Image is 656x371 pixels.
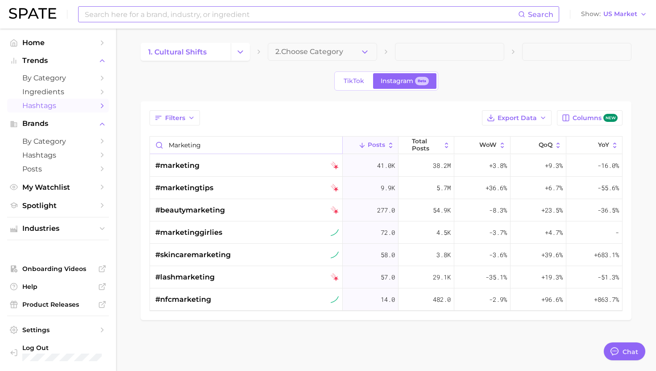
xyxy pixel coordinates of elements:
span: 57.0 [381,272,395,283]
img: instagram falling star [331,273,339,281]
img: instagram sustained riser [331,251,339,259]
span: Posts [368,142,385,149]
span: new [603,114,618,122]
button: Change Category [231,43,250,61]
span: Search [528,10,553,19]
span: +6.7% [545,183,563,193]
a: Log out. Currently logged in with e-mail bdobbins@ambi.com. [7,341,109,364]
button: Export Data [482,110,552,125]
a: Ingredients [7,85,109,99]
span: Onboarding Videos [22,265,94,273]
span: 29.1k [433,272,451,283]
a: Help [7,280,109,293]
a: Posts [7,162,109,176]
span: -16.0% [598,160,619,171]
span: 54.9k [433,205,451,216]
img: SPATE [9,8,56,19]
button: #beautymarketinginstagram falling star277.054.9k-8.3%+23.5%-36.5% [150,199,622,221]
span: +863.7% [594,294,619,305]
span: 2. Choose Category [275,48,343,56]
span: Industries [22,225,94,233]
span: Log Out [22,344,102,352]
span: Beta [418,77,426,85]
a: My Watchlist [7,180,109,194]
span: #marketing [155,160,199,171]
span: 41.0k [377,160,395,171]
button: #marketinggirliesinstagram sustained riser72.04.5k-3.7%+4.7%- [150,221,622,244]
span: 72.0 [381,227,395,238]
span: Trends [22,57,94,65]
span: Total Posts [412,138,441,152]
span: Help [22,283,94,291]
span: +19.3% [541,272,563,283]
span: 4.5k [436,227,451,238]
button: YoY [566,137,622,154]
button: #marketingtipsinstagram falling star9.9k5.7m+36.6%+6.7%-55.6% [150,177,622,199]
a: by Category [7,71,109,85]
span: 9.9k [381,183,395,193]
button: Trends [7,54,109,67]
button: #marketinginstagram falling star41.0k38.2m+3.8%+9.3%-16.0% [150,154,622,177]
span: QoQ [539,142,552,149]
span: -3.6% [489,250,507,260]
a: Settings [7,323,109,337]
span: -55.6% [598,183,619,193]
span: Settings [22,326,94,334]
span: +96.6% [541,294,563,305]
span: US Market [603,12,637,17]
img: instagram sustained riser [331,296,339,304]
span: Hashtags [22,151,94,159]
button: Brands [7,117,109,130]
span: 3.8k [436,250,451,260]
span: Show [581,12,601,17]
span: Posts [22,165,94,173]
span: 5.7m [436,183,451,193]
button: Industries [7,222,109,235]
a: Spotlight [7,199,109,213]
a: Product Releases [7,298,109,311]
a: TikTok [336,73,372,89]
span: +23.5% [541,205,563,216]
span: YoY [598,142,609,149]
a: 1. cultural shifts [141,43,231,61]
img: instagram sustained riser [331,229,339,237]
a: Onboarding Videos [7,262,109,275]
span: 482.0 [433,294,451,305]
span: 38.2m [433,160,451,171]
span: #beautymarketing [155,205,225,216]
button: #skincaremarketinginstagram sustained riser58.03.8k-3.6%+39.6%+683.1% [150,244,622,266]
span: #marketingtips [155,183,213,193]
input: Search in cultural shifts [150,137,342,154]
img: instagram falling star [331,162,339,170]
button: #nfcmarketinginstagram sustained riser14.0482.0-2.9%+96.6%+863.7% [150,288,622,311]
span: Hashtags [22,101,94,110]
span: Product Releases [22,300,94,308]
button: ShowUS Market [579,8,649,20]
button: Columnsnew [557,110,623,125]
span: My Watchlist [22,183,94,192]
button: #lashmarketinginstagram falling star57.029.1k-35.1%+19.3%-51.3% [150,266,622,288]
span: +683.1% [594,250,619,260]
span: +36.6% [486,183,507,193]
span: #marketinggirlies [155,227,222,238]
span: Filters [165,114,185,122]
span: Export Data [498,114,537,122]
span: Instagram [381,77,413,85]
span: +9.3% [545,160,563,171]
a: Hashtags [7,148,109,162]
span: - [615,227,619,238]
span: Ingredients [22,88,94,96]
a: Home [7,36,109,50]
span: 58.0 [381,250,395,260]
button: Filters [149,110,200,125]
span: -36.5% [598,205,619,216]
span: 1. cultural shifts [148,48,207,56]
span: Columns [573,114,618,122]
span: -35.1% [486,272,507,283]
button: 2.Choose Category [268,43,377,61]
span: +4.7% [545,227,563,238]
span: 277.0 [377,205,395,216]
span: +39.6% [541,250,563,260]
span: -3.7% [489,227,507,238]
span: +3.8% [489,160,507,171]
